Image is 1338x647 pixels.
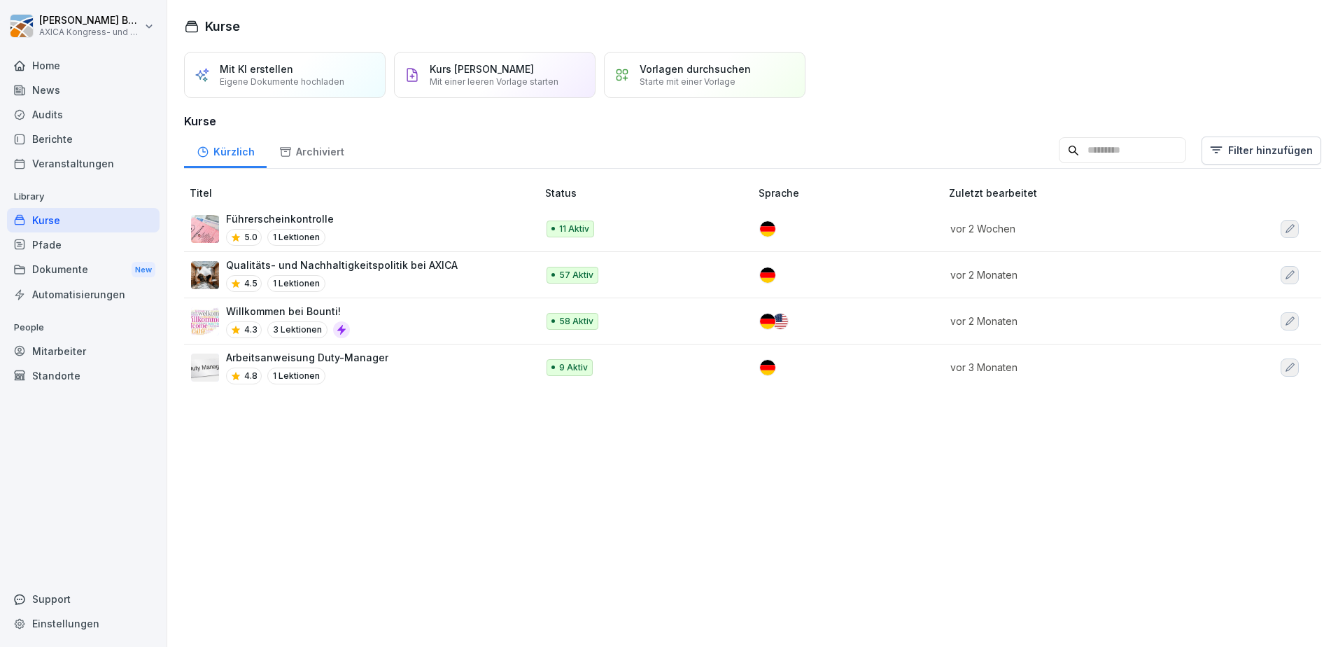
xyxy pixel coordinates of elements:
p: 1 Lektionen [267,229,325,246]
p: Arbeitsanweisung Duty-Manager [226,350,388,365]
p: [PERSON_NAME] Buttgereit [39,15,141,27]
img: de.svg [760,267,775,283]
p: 3 Lektionen [267,321,328,338]
p: 4.5 [244,277,258,290]
a: DokumenteNew [7,257,160,283]
p: Führerscheinkontrolle [226,211,334,226]
p: Library [7,186,160,208]
h1: Kurse [205,17,240,36]
div: Dokumente [7,257,160,283]
p: Mit KI erstellen [220,63,293,75]
img: a8uzmyxkkdyibb3znixvropg.png [191,354,219,382]
p: Vorlagen durchsuchen [640,63,751,75]
p: Qualitäts- und Nachhaltigkeitspolitik bei AXICA [226,258,458,272]
div: New [132,262,155,278]
p: vor 2 Monaten [950,267,1209,282]
p: People [7,316,160,339]
a: Veranstaltungen [7,151,160,176]
img: de.svg [760,221,775,237]
a: Kurse [7,208,160,232]
p: 4.8 [244,370,258,382]
p: Sprache [759,186,943,200]
a: Archiviert [267,132,356,168]
button: Filter hinzufügen [1202,137,1321,165]
p: 4.3 [244,323,258,336]
p: vor 3 Monaten [950,360,1209,375]
p: vor 2 Wochen [950,221,1209,236]
p: Eigene Dokumente hochladen [220,76,344,87]
a: Home [7,53,160,78]
img: de.svg [760,314,775,329]
p: 57 Aktiv [559,269,593,281]
p: Zuletzt bearbeitet [949,186,1226,200]
p: Willkommen bei Bounti! [226,304,350,319]
a: Audits [7,102,160,127]
img: us.svg [773,314,788,329]
p: AXICA Kongress- und Tagungszentrum Pariser Platz 3 GmbH [39,27,141,37]
a: Automatisierungen [7,282,160,307]
a: Mitarbeiter [7,339,160,363]
a: Kürzlich [184,132,267,168]
a: Pfade [7,232,160,257]
p: Starte mit einer Vorlage [640,76,735,87]
p: Status [545,186,754,200]
p: Mit einer leeren Vorlage starten [430,76,558,87]
a: Einstellungen [7,611,160,636]
p: vor 2 Monaten [950,314,1209,328]
p: 1 Lektionen [267,368,325,384]
a: News [7,78,160,102]
h3: Kurse [184,113,1321,130]
p: Kurs [PERSON_NAME] [430,63,534,75]
p: 11 Aktiv [559,223,589,235]
a: Standorte [7,363,160,388]
p: 5.0 [244,231,258,244]
img: tysqa3kn17sbof1d0u0endyv.png [191,215,219,243]
div: Support [7,587,160,611]
p: 9 Aktiv [559,361,588,374]
p: Titel [190,186,540,200]
img: ezoyesrutavjy0yb17ox1s6s.png [191,307,219,335]
p: 1 Lektionen [267,275,325,292]
a: Berichte [7,127,160,151]
img: de.svg [760,360,775,375]
img: r1d5yf18y2brqtocaitpazkm.png [191,261,219,289]
p: 58 Aktiv [559,315,593,328]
